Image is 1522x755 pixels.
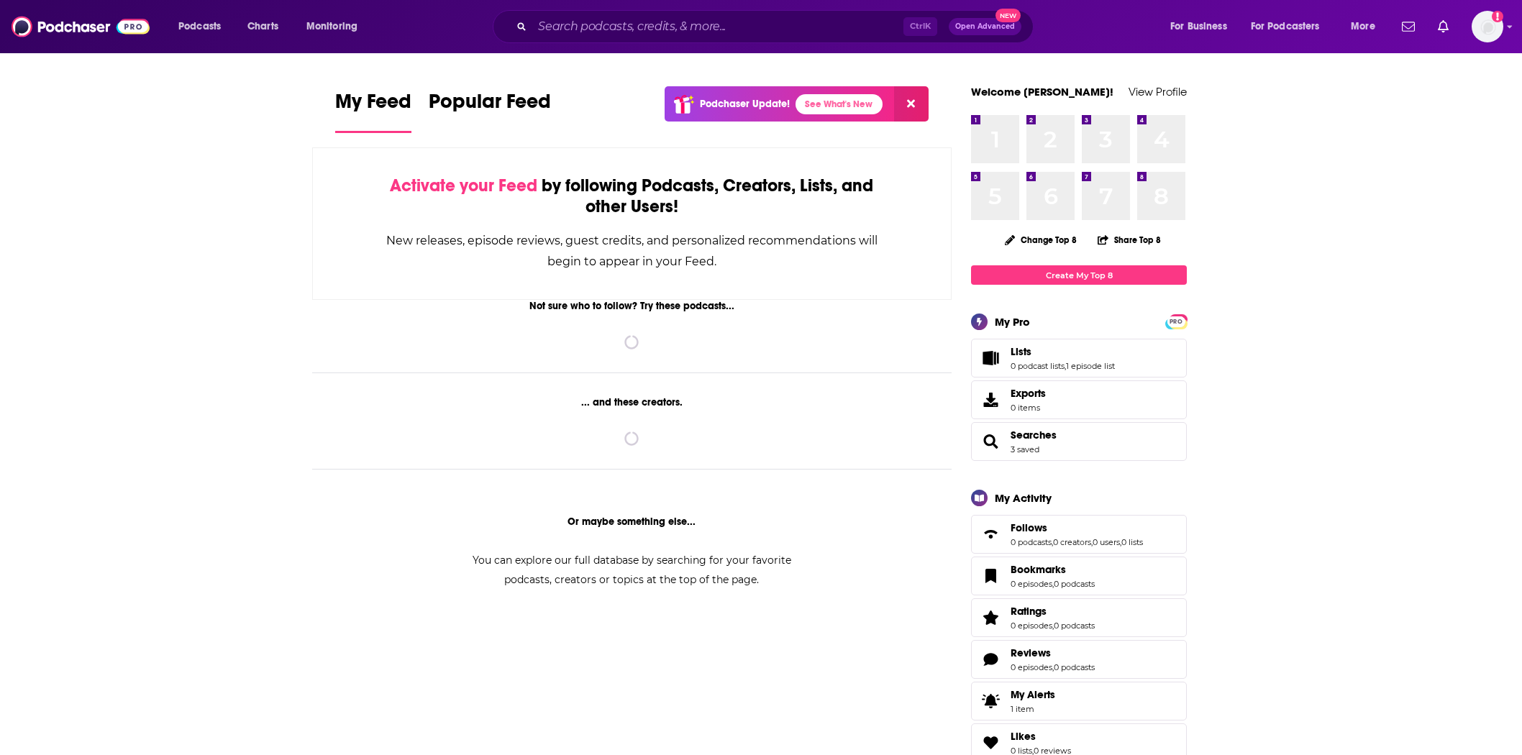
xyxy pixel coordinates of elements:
a: Follows [976,524,1005,544]
span: Logged in as WE_Broadcast [1472,11,1503,42]
span: Ctrl K [903,17,937,36]
a: Ratings [976,608,1005,628]
a: Lists [976,348,1005,368]
button: Show profile menu [1472,11,1503,42]
a: Likes [1011,730,1071,743]
a: Show notifications dropdown [1432,14,1454,39]
a: 0 podcasts [1054,662,1095,672]
a: Lists [1011,345,1115,358]
span: Open Advanced [955,23,1015,30]
span: Follows [971,515,1187,554]
span: My Alerts [1011,688,1055,701]
a: See What's New [796,94,883,114]
span: More [1351,17,1375,37]
a: Searches [976,431,1005,452]
a: 0 episodes [1011,662,1052,672]
span: Searches [971,422,1187,461]
div: Search podcasts, credits, & more... [506,10,1047,43]
span: Popular Feed [429,89,551,122]
a: Charts [238,15,287,38]
a: Welcome [PERSON_NAME]! [971,85,1113,99]
a: Reviews [976,649,1005,669]
a: 0 podcasts [1054,621,1095,631]
button: open menu [296,15,376,38]
div: ... and these creators. [312,396,952,408]
button: open menu [1341,15,1393,38]
button: open menu [1241,15,1341,38]
a: 3 saved [1011,444,1039,454]
span: My Feed [335,89,411,122]
span: For Podcasters [1251,17,1320,37]
span: Activate your Feed [390,175,537,196]
span: PRO [1167,316,1185,327]
span: New [995,9,1021,22]
span: My Alerts [976,691,1005,711]
a: Likes [976,733,1005,753]
span: Reviews [971,640,1187,679]
span: , [1052,537,1053,547]
a: Follows [1011,521,1143,534]
img: User Profile [1472,11,1503,42]
span: , [1052,662,1054,672]
button: open menu [1160,15,1245,38]
button: Open AdvancedNew [949,18,1021,35]
button: open menu [168,15,240,38]
a: Show notifications dropdown [1396,14,1421,39]
span: , [1052,579,1054,589]
span: 0 items [1011,403,1046,413]
span: Exports [976,390,1005,410]
svg: Add a profile image [1492,11,1503,22]
a: 0 lists [1121,537,1143,547]
a: PRO [1167,316,1185,326]
span: , [1052,621,1054,631]
span: Lists [971,339,1187,377]
div: You can explore our full database by searching for your favorite podcasts, creators or topics at ... [455,551,808,590]
span: Ratings [971,598,1187,637]
a: Bookmarks [1011,563,1095,576]
a: Reviews [1011,646,1095,659]
div: New releases, episode reviews, guest credits, and personalized recommendations will begin to appe... [385,230,879,272]
a: 0 episodes [1011,621,1052,631]
img: Podchaser - Follow, Share and Rate Podcasts [12,13,150,40]
span: , [1091,537,1093,547]
span: 1 item [1011,704,1055,714]
a: 0 episodes [1011,579,1052,589]
a: 0 podcasts [1054,579,1095,589]
span: Reviews [1011,646,1051,659]
span: Follows [1011,521,1047,534]
span: Lists [1011,345,1031,358]
span: Exports [1011,387,1046,400]
a: View Profile [1129,85,1187,99]
span: Bookmarks [971,557,1187,595]
a: 0 creators [1053,537,1091,547]
button: Share Top 8 [1097,226,1162,254]
span: Likes [1011,730,1036,743]
a: Create My Top 8 [971,265,1187,285]
span: For Business [1170,17,1227,37]
span: Ratings [1011,605,1047,618]
div: by following Podcasts, Creators, Lists, and other Users! [385,175,879,217]
a: My Feed [335,89,411,133]
a: Bookmarks [976,566,1005,586]
div: My Activity [995,491,1052,505]
a: 0 users [1093,537,1120,547]
a: Exports [971,380,1187,419]
input: Search podcasts, credits, & more... [532,15,903,38]
a: 1 episode list [1066,361,1115,371]
span: Bookmarks [1011,563,1066,576]
div: My Pro [995,315,1030,329]
span: , [1065,361,1066,371]
span: , [1120,537,1121,547]
a: 0 podcast lists [1011,361,1065,371]
a: Searches [1011,429,1057,441]
div: Not sure who to follow? Try these podcasts... [312,300,952,312]
a: Popular Feed [429,89,551,133]
a: 0 podcasts [1011,537,1052,547]
span: Monitoring [306,17,357,37]
button: Change Top 8 [996,231,1085,249]
a: My Alerts [971,682,1187,720]
span: Charts [247,17,278,37]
